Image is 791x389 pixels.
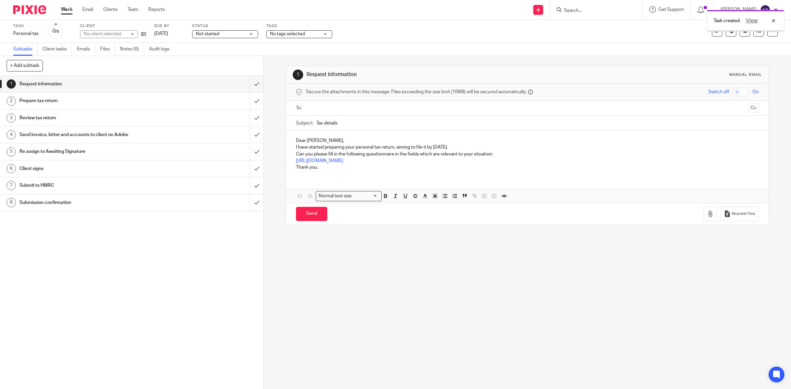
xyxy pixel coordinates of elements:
[55,30,59,33] small: /8
[19,147,169,156] h1: Re assign to Awaiting Signature
[100,43,115,56] a: Files
[120,43,144,56] a: Notes (0)
[7,79,16,89] div: 1
[13,30,40,37] div: Personal tax
[61,6,73,13] a: Work
[307,71,541,78] h1: Request information
[82,6,93,13] a: Email
[293,69,303,80] div: 1
[749,103,759,113] button: Cc
[128,6,138,13] a: Team
[296,105,303,111] label: To:
[306,89,526,95] span: Secure the attachments in this message. Files exceeding the size limit (10MB) will be secured aut...
[52,27,59,35] div: 0
[7,147,16,156] div: 5
[296,158,343,163] a: [URL][DOMAIN_NAME]
[7,164,16,173] div: 6
[744,17,760,25] button: View
[7,198,16,207] div: 8
[13,43,38,56] a: Subtasks
[729,72,762,77] div: Manual email
[7,181,16,190] div: 7
[296,120,313,126] label: Subject:
[19,130,169,140] h1: Send invoice, letter and accounts to client on Adobe
[266,23,332,29] label: Tags
[13,23,40,29] label: Task
[317,193,353,200] span: Normal text size
[296,207,327,221] input: Send
[149,43,174,56] a: Audit logs
[7,60,43,71] button: + Add subtask
[19,113,169,123] h1: Review tax return
[196,32,219,36] span: Not started
[7,130,16,139] div: 4
[154,23,184,29] label: Due by
[732,211,755,216] span: Request files
[154,31,168,36] span: [DATE]
[7,113,16,123] div: 3
[296,144,759,151] p: I have started preparing your personal tax return, aiming to file it by [DATE].
[708,89,729,95] span: Switch off
[760,5,771,15] img: svg%3E
[19,79,169,89] h1: Request information
[296,164,759,171] p: Thank you.
[19,198,169,208] h1: Submission confirmation
[7,97,16,106] div: 2
[80,23,146,29] label: Client
[103,6,118,13] a: Clients
[270,32,305,36] span: No tags selected
[354,193,378,200] input: Search for option
[19,181,169,190] h1: Submit to HMRC
[714,17,741,24] p: Task created.
[720,207,759,221] button: Request files
[13,5,46,14] img: Pixie
[296,137,759,144] p: Dear [PERSON_NAME],
[192,23,258,29] label: Status
[296,151,759,157] p: Can you please fill in the following questionnaire in the fields which are relevant to your situa...
[84,31,127,37] div: No client selected
[19,164,169,174] h1: Client signs
[77,43,95,56] a: Emails
[148,6,165,13] a: Reports
[43,43,72,56] a: Client tasks
[752,89,759,95] span: On
[19,96,169,106] h1: Prepare tax return
[316,191,382,201] div: Search for option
